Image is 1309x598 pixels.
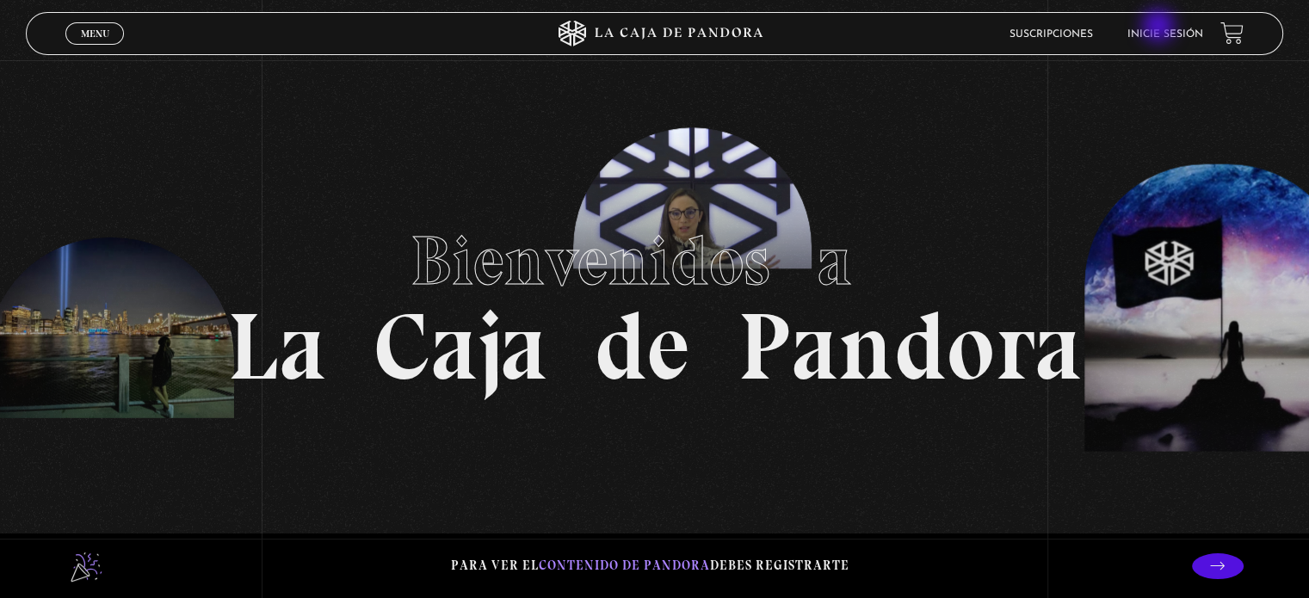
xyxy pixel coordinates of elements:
[539,558,710,573] span: contenido de Pandora
[1220,22,1244,45] a: View your shopping cart
[1127,29,1203,40] a: Inicie sesión
[227,205,1082,394] h1: La Caja de Pandora
[75,43,115,55] span: Cerrar
[411,219,899,302] span: Bienvenidos a
[1010,29,1093,40] a: Suscripciones
[451,554,849,577] p: Para ver el debes registrarte
[81,28,109,39] span: Menu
